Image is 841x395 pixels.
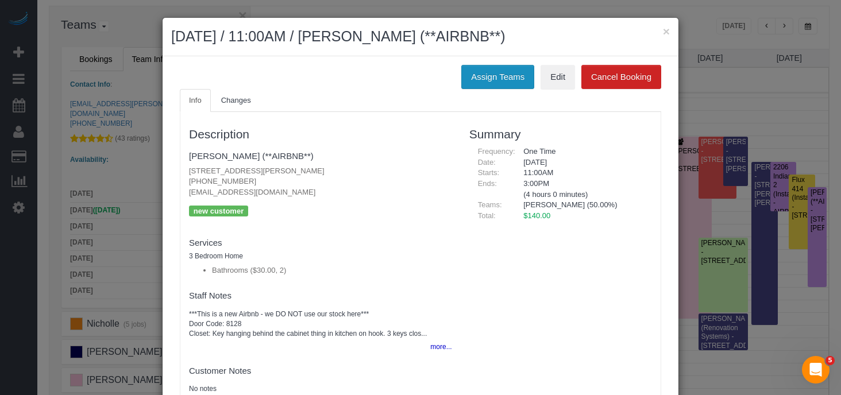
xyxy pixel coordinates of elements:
[581,65,661,89] button: Cancel Booking
[478,158,496,166] span: Date:
[523,211,550,220] span: $140.00
[523,200,643,211] li: [PERSON_NAME] (50.00%)
[423,339,452,355] button: more...
[478,179,497,188] span: Ends:
[478,211,496,220] span: Total:
[515,168,652,179] div: 11:00AM
[461,65,534,89] button: Assign Teams
[171,26,670,47] h2: [DATE] / 11:00AM / [PERSON_NAME] (**AIRBNB**)
[541,65,575,89] a: Edit
[189,151,314,161] a: [PERSON_NAME] (**AIRBNB**)
[189,309,452,339] pre: ***This is a new Airbnb - we DO NOT use our stock here*** Door Code: 8128 Closet: Key hanging beh...
[180,89,211,113] a: Info
[469,127,652,141] h3: Summary
[189,384,452,394] pre: No notes
[478,147,515,156] span: Frequency:
[189,127,452,141] h3: Description
[189,291,452,301] h4: Staff Notes
[189,96,202,104] span: Info
[212,89,260,113] a: Changes
[515,179,652,200] div: 3:00PM (4 hours 0 minutes)
[478,168,500,177] span: Starts:
[189,206,248,216] p: new customer
[189,366,452,376] h4: Customer Notes
[663,25,670,37] button: ×
[825,356,835,365] span: 5
[478,200,502,209] span: Teams:
[221,96,251,104] span: Changes
[515,157,652,168] div: [DATE]
[189,238,452,248] h4: Services
[515,146,652,157] div: One Time
[212,265,452,276] li: Bathrooms ($30.00, 2)
[802,356,830,384] iframe: Intercom live chat
[189,166,452,198] p: [STREET_ADDRESS][PERSON_NAME] [PHONE_NUMBER] [EMAIL_ADDRESS][DOMAIN_NAME]
[189,253,452,260] h5: 3 Bedroom Home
